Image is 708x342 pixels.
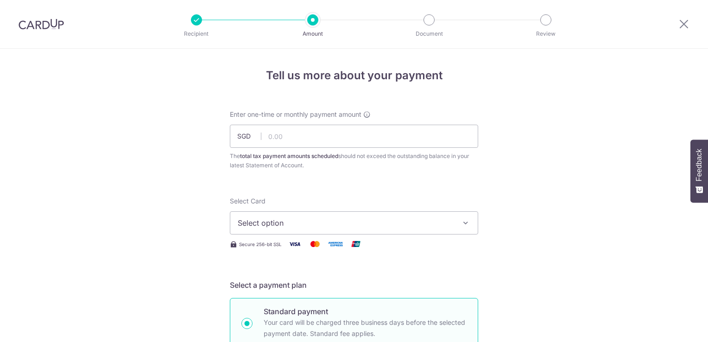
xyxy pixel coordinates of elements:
[649,314,699,337] iframe: Opens a widget where you can find more information
[264,317,467,339] p: Your card will be charged three business days before the selected payment date. Standard fee appl...
[347,238,365,250] img: Union Pay
[230,125,478,148] input: 0.00
[695,149,703,181] span: Feedback
[230,279,478,291] h5: Select a payment plan
[285,238,304,250] img: Visa
[278,29,347,38] p: Amount
[238,217,454,228] span: Select option
[162,29,231,38] p: Recipient
[230,152,478,170] div: The should not exceed the outstanding balance in your latest Statement of Account.
[395,29,463,38] p: Document
[230,197,265,205] span: translation missing: en.payables.payment_networks.credit_card.summary.labels.select_card
[240,152,338,159] b: total tax payment amounts scheduled
[230,211,478,234] button: Select option
[230,67,478,84] h4: Tell us more about your payment
[264,306,467,317] p: Standard payment
[239,241,282,248] span: Secure 256-bit SSL
[306,238,324,250] img: Mastercard
[237,132,261,141] span: SGD
[512,29,580,38] p: Review
[326,238,345,250] img: American Express
[19,19,64,30] img: CardUp
[690,139,708,203] button: Feedback - Show survey
[230,110,361,119] span: Enter one-time or monthly payment amount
